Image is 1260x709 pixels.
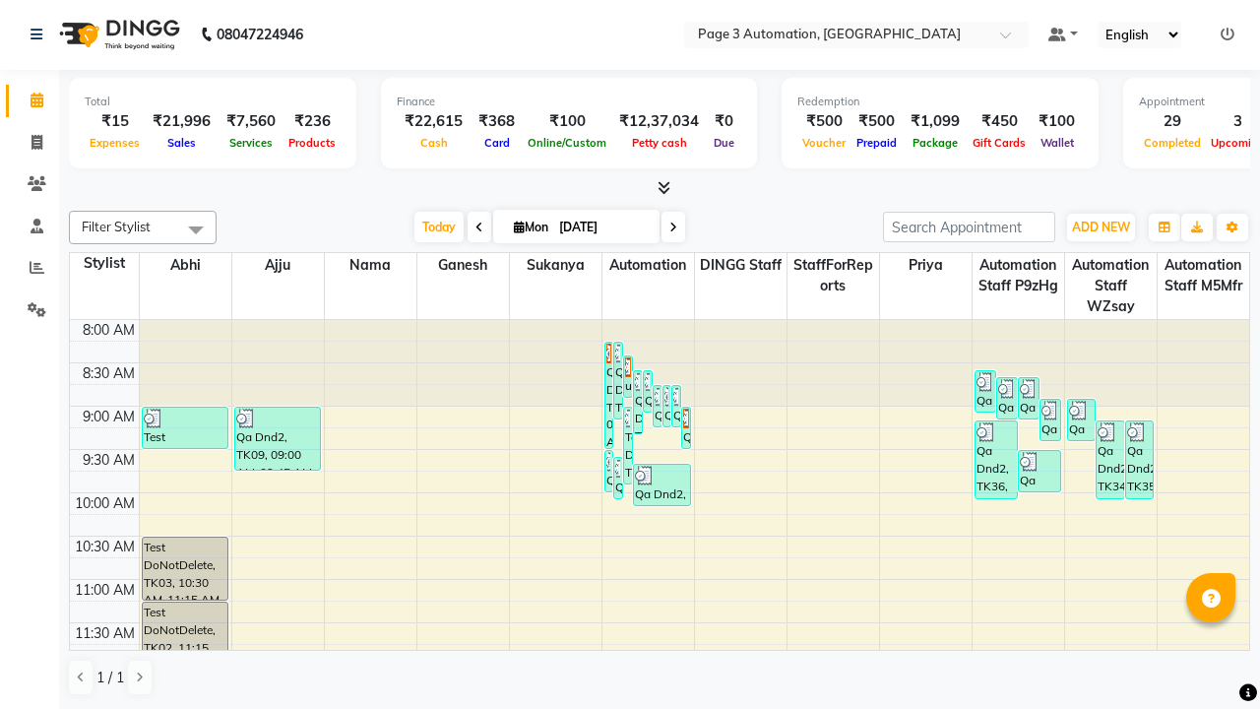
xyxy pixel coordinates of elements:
[1040,400,1060,440] div: Qa Dnd2, TK28, 08:55 AM-09:25 AM, Hair cut Below 12 years (Boy)
[973,253,1064,298] span: Automation Staff p9zHg
[787,253,879,298] span: StaffForReports
[605,451,613,491] div: Qa Dnd2, TK33, 09:30 AM-10:00 AM, Hair Cut By Expert-Men
[325,253,416,278] span: Nama
[1036,136,1079,150] span: Wallet
[602,253,694,278] span: Automation
[162,136,201,150] span: Sales
[523,110,611,133] div: ₹100
[523,136,611,150] span: Online/Custom
[634,371,642,433] div: Qa Dnd2, TK26, 08:35 AM-09:20 AM, Hair Cut-Men
[1019,451,1060,491] div: Qa Dnd2, TK32, 09:30 AM-10:00 AM, Hair cut Below 12 years (Boy)
[85,136,145,150] span: Expenses
[605,343,613,448] div: Qa Dnd2, TK17, 08:15 AM-09:30 AM, Hair Cut By Expert-Men,Hair Cut-Men
[1097,421,1124,498] div: Qa Dnd2, TK34, 09:10 AM-10:05 AM, Special Hair Wash- Men
[50,7,185,62] img: logo
[654,386,661,426] div: Qa Dnd2, TK23, 08:45 AM-09:15 AM, Hair Cut By Expert-Men
[79,320,139,341] div: 8:00 AM
[96,668,124,688] span: 1 / 1
[224,136,278,150] span: Services
[997,378,1017,419] div: Qa Dnd2, TK20, 08:40 AM-09:10 AM, Hair Cut By Expert-Men
[219,110,283,133] div: ₹7,560
[1139,110,1206,133] div: 29
[903,110,968,133] div: ₹1,099
[797,136,850,150] span: Voucher
[71,537,139,557] div: 10:30 AM
[79,407,139,427] div: 9:00 AM
[145,110,219,133] div: ₹21,996
[79,450,139,471] div: 9:30 AM
[143,408,228,448] div: Test DoNotDelete, TK11, 09:00 AM-09:30 AM, Hair Cut By Expert-Men
[1031,110,1083,133] div: ₹100
[797,94,1083,110] div: Redemption
[471,110,523,133] div: ₹368
[883,212,1055,242] input: Search Appointment
[509,220,553,234] span: Mon
[397,110,471,133] div: ₹22,615
[1139,136,1206,150] span: Completed
[415,136,453,150] span: Cash
[82,219,151,234] span: Filter Stylist
[634,465,690,505] div: Qa Dnd2, TK38, 09:40 AM-10:10 AM, Hair cut Below 12 years (Boy)
[1126,421,1154,498] div: Qa Dnd2, TK35, 09:10 AM-10:05 AM, Special Hair Wash- Men
[235,408,321,470] div: Qa Dnd2, TK09, 09:00 AM-09:45 AM, Hair Cut-Men
[71,580,139,601] div: 11:00 AM
[614,458,622,498] div: Qa Dnd2, TK37, 09:35 AM-10:05 AM, Hair cut Below 12 years (Boy)
[709,136,739,150] span: Due
[880,253,972,278] span: Priya
[79,363,139,384] div: 8:30 AM
[707,110,741,133] div: ₹0
[414,212,464,242] span: Today
[611,110,707,133] div: ₹12,37,034
[614,343,622,419] div: Qa Dnd2, TK22, 08:15 AM-09:10 AM, Special Hair Wash- Men
[143,603,228,686] div: Test DoNotDelete, TK02, 11:15 AM-12:15 PM, Hair Cut-Women
[283,136,341,150] span: Products
[672,386,680,426] div: Qa Dnd2, TK25, 08:45 AM-09:15 AM, Hair Cut By Expert-Men
[85,94,341,110] div: Total
[624,356,632,397] div: undefined, TK16, 08:25 AM-08:55 AM, Hair cut Below 12 years (Boy)
[663,386,671,426] div: Qa Dnd2, TK24, 08:45 AM-09:15 AM, Hair Cut By Expert-Men
[71,493,139,514] div: 10:00 AM
[644,371,652,412] div: Qa Dnd2, TK18, 08:35 AM-09:05 AM, Hair cut Below 12 years (Boy)
[1067,214,1135,241] button: ADD NEW
[510,253,601,278] span: Sukanya
[85,110,145,133] div: ₹15
[850,110,903,133] div: ₹500
[627,136,692,150] span: Petty cash
[682,408,690,448] div: Qa Dnd2, TK29, 09:00 AM-09:30 AM, Hair cut Below 12 years (Boy)
[624,408,632,483] div: Test DoNotDelete, TK31, 09:00 AM-09:55 AM, Special Hair Wash- Men
[1068,400,1096,440] div: Qa Dnd2, TK27, 08:55 AM-09:25 AM, Hair cut Below 12 years (Boy)
[968,110,1031,133] div: ₹450
[553,213,652,242] input: 2025-09-01
[217,7,303,62] b: 08047224946
[976,421,1017,498] div: Qa Dnd2, TK36, 09:10 AM-10:05 AM, Special Hair Wash- Men
[851,136,902,150] span: Prepaid
[968,136,1031,150] span: Gift Cards
[232,253,324,278] span: Ajju
[1072,220,1130,234] span: ADD NEW
[479,136,515,150] span: Card
[1019,378,1039,419] div: Qa Dnd2, TK21, 08:40 AM-09:10 AM, Hair cut Below 12 years (Boy)
[695,253,787,278] span: DINGG Staff
[1065,253,1157,319] span: Automation Staff wZsay
[397,94,741,110] div: Finance
[140,253,231,278] span: Abhi
[70,253,139,274] div: Stylist
[417,253,509,278] span: Ganesh
[908,136,963,150] span: Package
[283,110,341,133] div: ₹236
[1158,253,1250,298] span: Automation Staff m5Mfr
[797,110,850,133] div: ₹500
[143,538,228,600] div: Test DoNotDelete, TK03, 10:30 AM-11:15 AM, Hair Cut-Men
[976,371,995,412] div: Qa Dnd2, TK19, 08:35 AM-09:05 AM, Hair Cut By Expert-Men
[71,623,139,644] div: 11:30 AM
